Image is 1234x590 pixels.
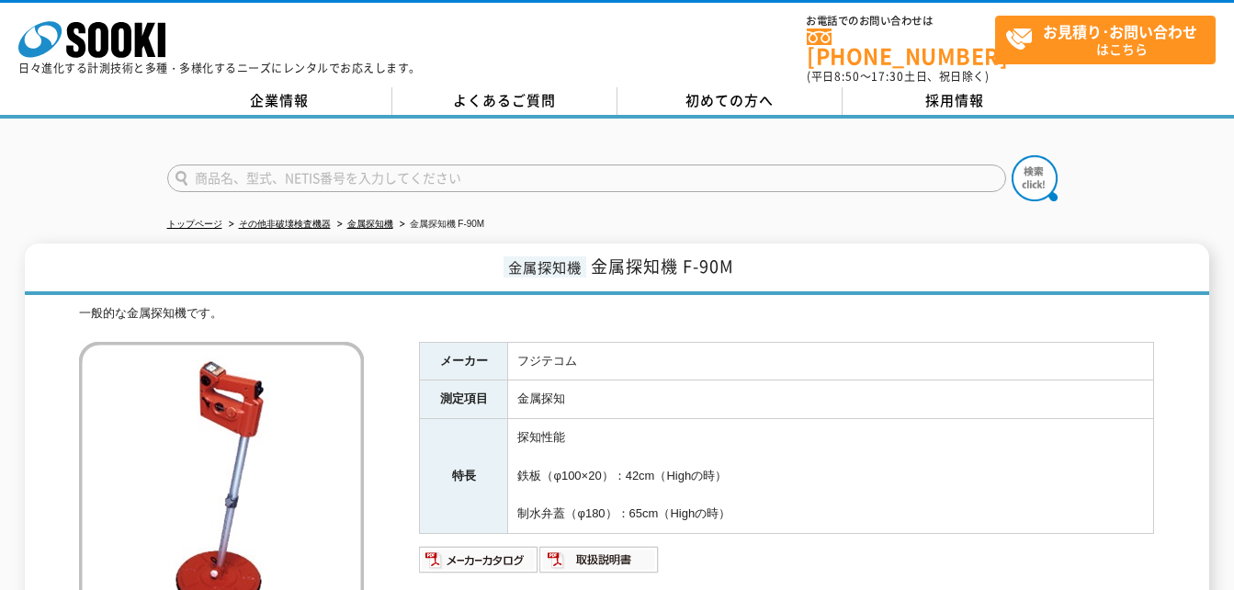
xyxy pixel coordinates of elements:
a: お見積り･お問い合わせはこちら [995,16,1216,64]
li: 金属探知機 F-90M [396,215,485,234]
a: 取扱説明書 [539,557,660,571]
td: 探知性能 鉄板（φ100×20）：42cm（Highの時） 制水弁蓋（φ180）：65cm（Highの時） [508,419,1154,534]
a: トップページ [167,219,222,229]
a: よくあるご質問 [392,87,617,115]
th: メーカー [420,342,508,380]
img: btn_search.png [1012,155,1058,201]
span: 金属探知機 [504,256,586,278]
strong: お見積り･お問い合わせ [1043,20,1197,42]
a: 金属探知機 [347,219,393,229]
td: フジテコム [508,342,1154,380]
a: [PHONE_NUMBER] [807,28,995,66]
a: その他非破壊検査機器 [239,219,331,229]
span: お電話でのお問い合わせは [807,16,995,27]
div: 一般的な金属探知機です。 [79,304,1154,323]
span: 17:30 [871,68,904,85]
a: 企業情報 [167,87,392,115]
span: (平日 ～ 土日、祝日除く) [807,68,989,85]
p: 日々進化する計測技術と多種・多様化するニーズにレンタルでお応えします。 [18,62,421,74]
span: 初めての方へ [685,90,774,110]
th: 測定項目 [420,380,508,419]
span: 金属探知機 F-90M [591,254,734,278]
a: 採用情報 [843,87,1068,115]
th: 特長 [420,419,508,534]
span: 8:50 [834,68,860,85]
img: 取扱説明書 [539,545,660,574]
input: 商品名、型式、NETIS番号を入力してください [167,165,1006,192]
a: メーカーカタログ [419,557,539,571]
span: はこちら [1005,17,1215,62]
a: 初めての方へ [617,87,843,115]
img: メーカーカタログ [419,545,539,574]
td: 金属探知 [508,380,1154,419]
